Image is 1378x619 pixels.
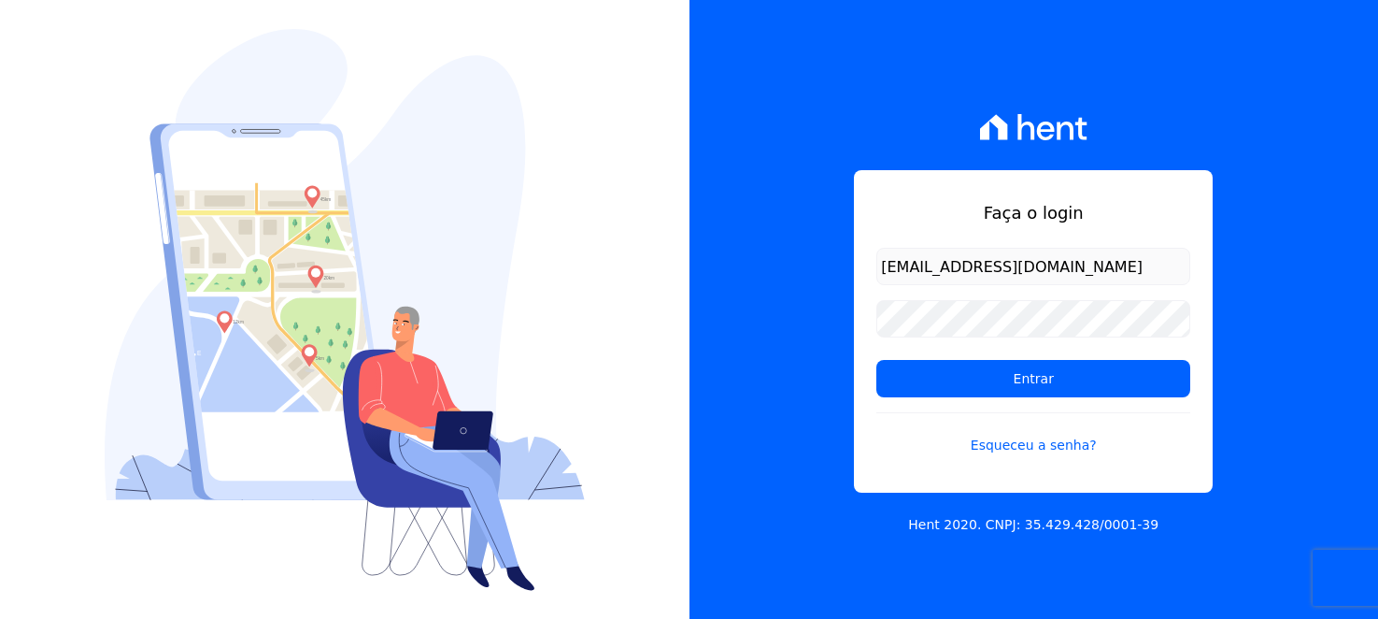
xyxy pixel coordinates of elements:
img: Login [105,29,585,591]
a: Esqueceu a senha? [876,412,1190,455]
input: Entrar [876,360,1190,397]
p: Hent 2020. CNPJ: 35.429.428/0001-39 [908,515,1158,535]
input: Email [876,248,1190,285]
h1: Faça o login [876,200,1190,225]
